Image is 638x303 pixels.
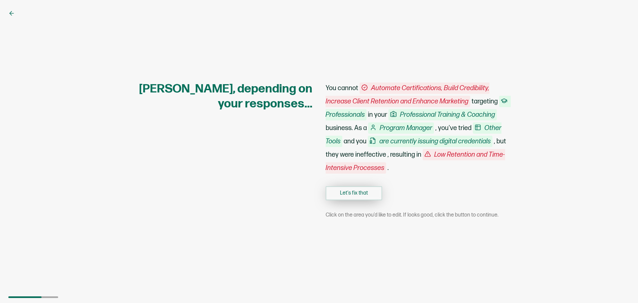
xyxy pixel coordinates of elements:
[387,151,421,159] span: , resulting in
[435,124,472,132] span: , you've tried
[344,137,367,145] span: and you
[326,124,367,132] span: business. As a
[326,149,505,174] span: Low Retention and Time-Intensive Processes
[326,82,489,107] span: Automate Certifications, Build Credibility, Increase Client Retention and Enhance Marketing
[326,186,382,200] button: Let's fix that
[326,212,498,219] span: Click on the area you’d like to edit. If looks good, click the button to continue.
[472,97,498,105] span: targeting
[388,109,497,120] span: Professional Training & Coaching
[126,81,312,111] h1: [PERSON_NAME], depending on your responses...
[326,84,358,92] span: You cannot
[605,271,638,303] iframe: Chat Widget
[326,122,501,147] span: Other Tools
[368,111,387,119] span: in your
[326,137,506,159] span: , but they were ineffective
[387,164,389,172] span: .
[326,96,511,120] span: Professionals
[368,136,492,147] span: are currently issuing digital credentials
[368,122,434,134] span: Program Manager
